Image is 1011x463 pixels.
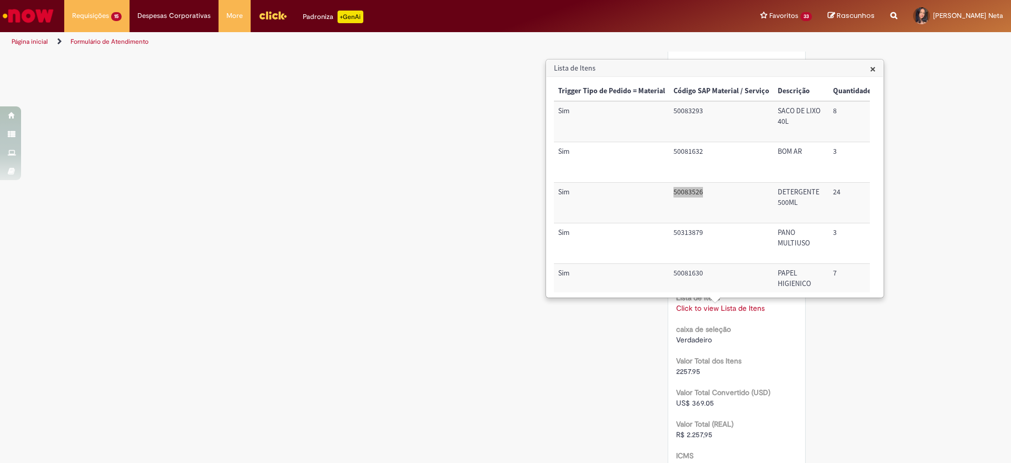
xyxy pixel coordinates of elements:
b: ICMS [676,451,693,460]
a: Rascunhos [828,11,875,21]
td: Código SAP Material / Serviço: 50083293 [669,101,774,142]
td: Descrição: PAPEL HIGIENICO [774,264,829,304]
span: Despesas Corporativas [137,11,211,21]
span: 15 [111,12,122,21]
td: Quantidade: 3 [829,142,875,183]
div: Lista de Itens [546,59,884,298]
th: Quantidade [829,82,875,101]
span: US$ 369.05 [676,398,714,408]
td: Quantidade: 24 [829,183,875,223]
img: click_logo_yellow_360x200.png [259,7,287,23]
td: Descrição: PANO MULTIUSO [774,223,829,264]
td: Código SAP Material / Serviço: 50081632 [669,142,774,183]
td: Trigger Tipo de Pedido = Material: Sim [554,183,669,223]
td: Trigger Tipo de Pedido = Material: Sim [554,101,669,142]
span: [PERSON_NAME] Neta [933,11,1003,20]
span: Verdadeiro [676,335,712,344]
td: Trigger Tipo de Pedido = Material: Sim [554,264,669,304]
a: Formulário de Atendimento [71,37,148,46]
img: ServiceNow [1,5,55,26]
span: Requisições [72,11,109,21]
td: Descrição: BOM AR [774,142,829,183]
td: Código SAP Material / Serviço: 50081630 [669,264,774,304]
td: Código SAP Material / Serviço: 50083526 [669,183,774,223]
td: Descrição: DETERGENTE 500ML [774,183,829,223]
th: Trigger Tipo de Pedido = Material [554,82,669,101]
ul: Trilhas de página [8,32,666,52]
span: R$ 2.257,95 [676,430,712,439]
td: Quantidade: 3 [829,223,875,264]
b: caixa de seleção [676,324,731,334]
td: Quantidade: 7 [829,264,875,304]
th: Descrição [774,82,829,101]
b: Valor Total (REAL) [676,419,734,429]
b: Valor Total dos Itens [676,356,741,366]
span: × [870,62,876,76]
td: Quantidade: 8 [829,101,875,142]
span: 2257.95 [676,367,700,376]
th: Código SAP Material / Serviço [669,82,774,101]
td: Descrição: SACO DE LIXO 40L [774,101,829,142]
button: Close [870,63,876,74]
p: +GenAi [338,11,363,23]
td: Trigger Tipo de Pedido = Material: Sim [554,142,669,183]
span: Rascunhos [837,11,875,21]
td: Código SAP Material / Serviço: 50313879 [669,223,774,264]
b: Lista de Itens [676,293,720,302]
span: More [226,11,243,21]
b: Valor Total Convertido (USD) [676,388,770,397]
a: Página inicial [12,37,48,46]
span: Favoritos [769,11,798,21]
td: Trigger Tipo de Pedido = Material: Sim [554,223,669,264]
div: Padroniza [303,11,363,23]
span: 33 [800,12,812,21]
h3: Lista de Itens [547,60,883,77]
a: Click to view Lista de Itens [676,303,765,313]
